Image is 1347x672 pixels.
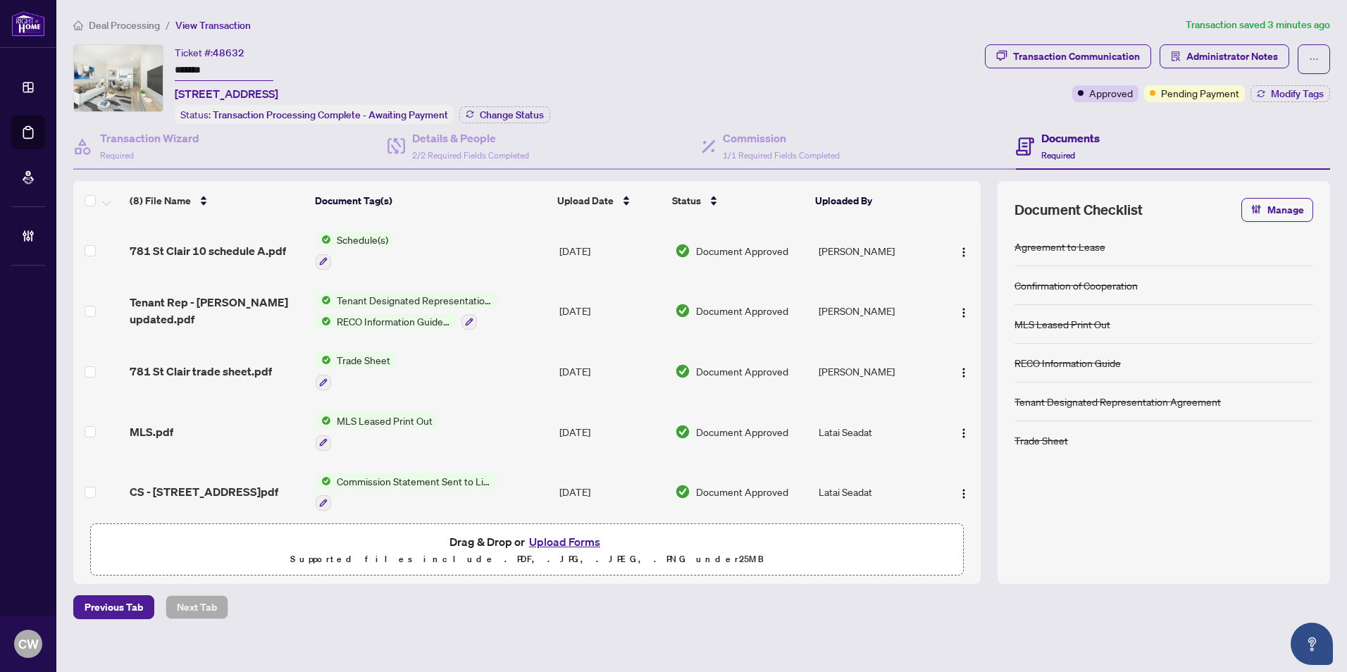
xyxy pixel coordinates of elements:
span: solution [1171,51,1181,61]
img: Status Icon [316,292,331,308]
span: Required [1041,150,1075,161]
button: Open asap [1291,623,1333,665]
img: logo [11,11,45,37]
img: Status Icon [316,232,331,247]
img: Logo [958,428,969,439]
span: CS - [STREET_ADDRESS]pdf [130,483,278,500]
button: Upload Forms [525,533,604,551]
th: Uploaded By [809,181,936,220]
button: Logo [952,421,975,443]
span: Document Approved [696,484,788,499]
button: Administrator Notes [1160,44,1289,68]
span: 781 St Clair trade sheet.pdf [130,363,272,380]
span: MLS.pdf [130,423,173,440]
th: Document Tag(s) [309,181,552,220]
img: Logo [958,367,969,378]
div: Confirmation of Cooperation [1014,278,1138,293]
img: Status Icon [316,473,331,489]
img: Document Status [675,243,690,259]
span: Tenant Designated Representation Agreement [331,292,498,308]
div: Status: [175,105,454,124]
span: Document Approved [696,424,788,440]
span: Administrator Notes [1186,45,1278,68]
button: Change Status [459,106,550,123]
td: [PERSON_NAME] [813,220,940,281]
div: Trade Sheet [1014,433,1068,448]
td: [DATE] [554,462,669,523]
span: Transaction Processing Complete - Awaiting Payment [213,108,448,121]
img: Status Icon [316,413,331,428]
span: [STREET_ADDRESS] [175,85,278,102]
td: Latai Seadat [813,402,940,462]
button: Modify Tags [1250,85,1330,102]
span: Previous Tab [85,596,143,618]
span: RECO Information Guide (Buyer) [331,313,456,329]
div: RECO Information Guide [1014,355,1121,371]
td: [DATE] [554,281,669,342]
span: Manage [1267,199,1304,221]
span: Pending Payment [1161,85,1239,101]
td: Latai Seadat [813,462,940,523]
img: Document Status [675,484,690,499]
button: Next Tab [166,595,228,619]
h4: Documents [1041,130,1100,147]
button: Status IconTrade Sheet [316,352,396,390]
button: Logo [952,360,975,382]
img: Status Icon [316,352,331,368]
span: Document Approved [696,243,788,259]
span: Drag & Drop orUpload FormsSupported files include .PDF, .JPG, .JPEG, .PNG under25MB [91,524,963,576]
div: Agreement to Lease [1014,239,1105,254]
article: Transaction saved 3 minutes ago [1186,17,1330,33]
td: [DATE] [554,220,669,281]
img: Document Status [675,424,690,440]
div: MLS Leased Print Out [1014,316,1110,332]
li: / [166,17,170,33]
p: Supported files include .PDF, .JPG, .JPEG, .PNG under 25 MB [99,551,955,568]
span: View Transaction [175,19,251,32]
div: Ticket #: [175,44,244,61]
span: Commission Statement Sent to Listing Brokerage [331,473,498,489]
span: Trade Sheet [331,352,396,368]
span: 781 St Clair 10 schedule A.pdf [130,242,286,259]
h4: Details & People [412,130,529,147]
th: (8) File Name [124,181,309,220]
span: MLS Leased Print Out [331,413,438,428]
span: 2/2 Required Fields Completed [412,150,529,161]
h4: Commission [723,130,840,147]
td: [PERSON_NAME] [813,341,940,402]
img: Logo [958,307,969,318]
span: Deal Processing [89,19,160,32]
button: Status IconMLS Leased Print Out [316,413,438,451]
td: [DATE] [554,341,669,402]
span: Upload Date [557,193,614,209]
button: Previous Tab [73,595,154,619]
button: Logo [952,480,975,503]
span: 1/1 Required Fields Completed [723,150,840,161]
td: [DATE] [554,402,669,462]
span: home [73,20,83,30]
span: 48632 [213,46,244,59]
span: Drag & Drop or [449,533,604,551]
h4: Transaction Wizard [100,130,199,147]
span: Modify Tags [1271,89,1324,99]
span: CW [18,634,39,654]
img: Document Status [675,303,690,318]
button: Transaction Communication [985,44,1151,68]
button: Status IconCommission Statement Sent to Listing Brokerage [316,473,498,511]
button: Manage [1241,198,1313,222]
img: Logo [958,488,969,499]
td: [PERSON_NAME] [813,281,940,342]
img: Status Icon [316,313,331,329]
span: Approved [1089,85,1133,101]
span: Required [100,150,134,161]
button: Status IconSchedule(s) [316,232,394,270]
th: Upload Date [552,181,666,220]
span: Document Approved [696,363,788,379]
span: Tenant Rep - [PERSON_NAME] updated.pdf [130,294,304,328]
span: (8) File Name [130,193,191,209]
span: Document Checklist [1014,200,1143,220]
span: Schedule(s) [331,232,394,247]
span: Document Approved [696,303,788,318]
div: Transaction Communication [1013,45,1140,68]
div: Tenant Designated Representation Agreement [1014,394,1221,409]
